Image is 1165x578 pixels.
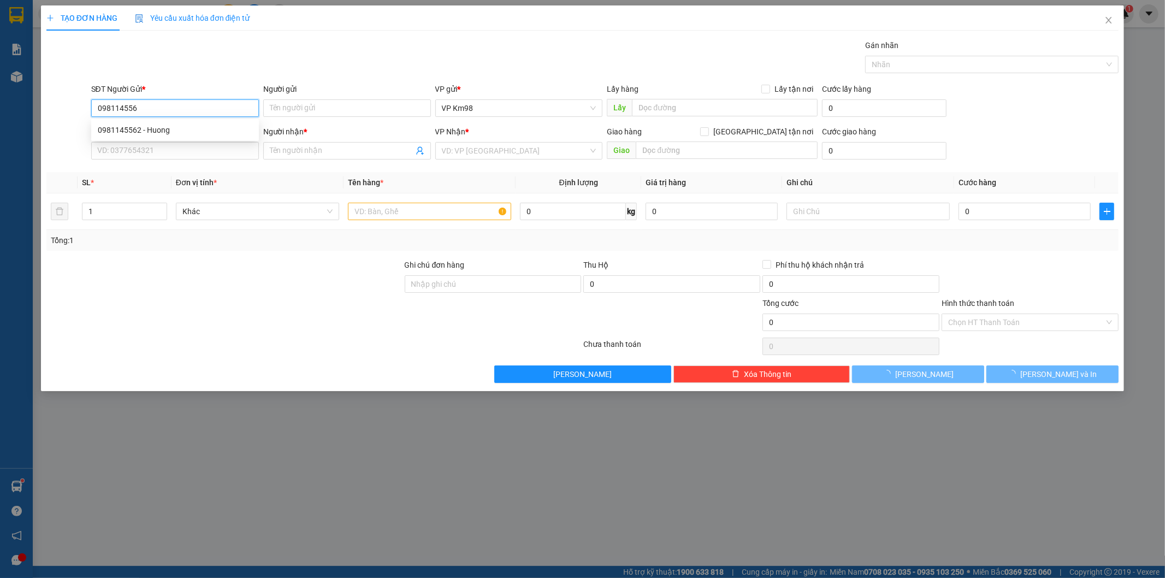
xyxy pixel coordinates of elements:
[583,261,608,269] span: Thu Hộ
[942,299,1014,308] label: Hình thức thanh toán
[607,141,636,159] span: Giao
[895,368,954,380] span: [PERSON_NAME]
[559,178,598,187] span: Định lượng
[709,126,818,138] span: [GEOGRAPHIC_DATA] tận nơi
[583,338,762,357] div: Chưa thanh toán
[1020,368,1097,380] span: [PERSON_NAME] và In
[135,14,144,23] img: icon
[51,203,68,220] button: delete
[1099,203,1114,220] button: plus
[822,99,947,117] input: Cước lấy hàng
[348,178,383,187] span: Tên hàng
[263,126,431,138] div: Người nhận
[1093,5,1124,36] button: Close
[82,178,91,187] span: SL
[822,127,876,136] label: Cước giao hàng
[435,83,603,95] div: VP gửi
[626,203,637,220] span: kg
[782,172,954,193] th: Ghi chú
[770,83,818,95] span: Lấy tận nơi
[405,261,465,269] label: Ghi chú đơn hàng
[636,141,818,159] input: Dọc đường
[1104,16,1113,25] span: close
[646,178,686,187] span: Giá trị hàng
[435,127,466,136] span: VP Nhận
[51,234,450,246] div: Tổng: 1
[822,142,947,160] input: Cước giao hàng
[607,127,642,136] span: Giao hàng
[46,14,54,22] span: plus
[732,370,740,379] span: delete
[405,275,582,293] input: Ghi chú đơn hàng
[348,203,511,220] input: VD: Bàn, Ghế
[98,124,252,136] div: 0981145562 - Huong
[607,99,632,116] span: Lấy
[986,365,1119,383] button: [PERSON_NAME] và In
[91,83,259,95] div: SĐT Người Gửi
[91,121,259,139] div: 0981145562 - Huong
[135,14,250,22] span: Yêu cầu xuất hóa đơn điện tử
[182,203,333,220] span: Khác
[46,14,117,22] span: TẠO ĐƠN HÀNG
[852,365,984,383] button: [PERSON_NAME]
[632,99,818,116] input: Dọc đường
[865,41,898,50] label: Gán nhãn
[1100,207,1114,216] span: plus
[673,365,850,383] button: deleteXóa Thông tin
[646,203,778,220] input: 0
[263,83,431,95] div: Người gửi
[883,370,895,378] span: loading
[959,178,996,187] span: Cước hàng
[822,85,871,93] label: Cước lấy hàng
[442,100,596,116] span: VP Km98
[416,146,424,155] span: user-add
[1008,370,1020,378] span: loading
[771,259,868,271] span: Phí thu hộ khách nhận trả
[762,299,799,308] span: Tổng cước
[607,85,638,93] span: Lấy hàng
[744,368,791,380] span: Xóa Thông tin
[176,178,217,187] span: Đơn vị tính
[786,203,950,220] input: Ghi Chú
[553,368,612,380] span: [PERSON_NAME]
[494,365,671,383] button: [PERSON_NAME]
